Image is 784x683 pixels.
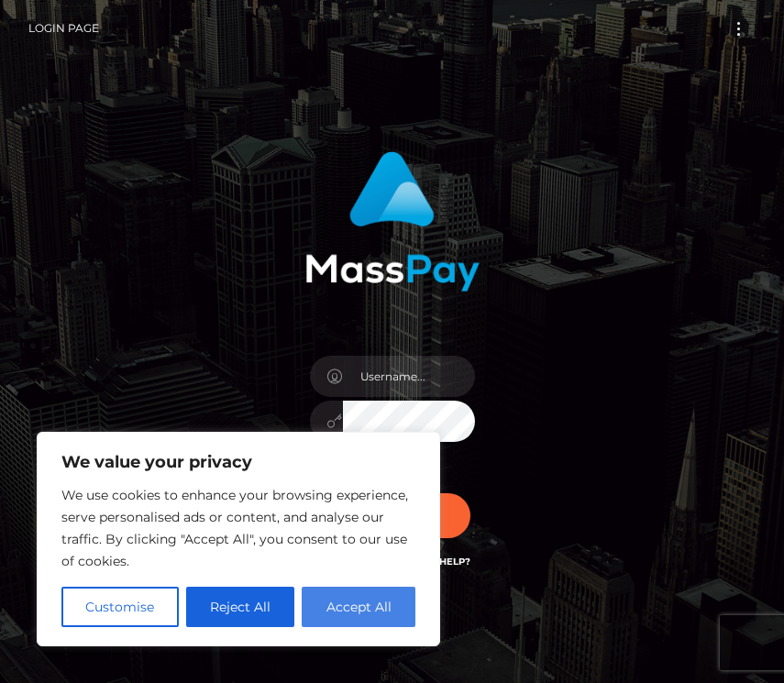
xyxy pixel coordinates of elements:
p: We use cookies to enhance your browsing experience, serve personalised ads or content, and analys... [61,484,415,572]
p: We value your privacy [61,451,415,473]
button: Accept All [302,587,415,627]
button: Reject All [186,587,295,627]
input: Username... [343,356,475,397]
img: MassPay Login [305,151,480,292]
div: We value your privacy [37,432,440,646]
a: Login Page [28,9,99,48]
button: Toggle navigation [722,17,756,41]
button: Customise [61,587,179,627]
